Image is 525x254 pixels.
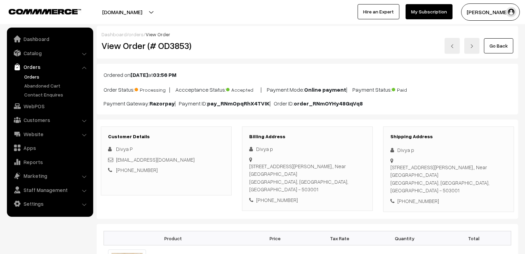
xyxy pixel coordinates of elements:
a: Dashboard [9,33,91,45]
p: Payment Gateway: | Payment ID: | Order ID: [104,99,511,108]
b: Razorpay [149,100,175,107]
a: Abandoned Cart [22,82,91,89]
div: [STREET_ADDRESS][PERSON_NAME],, Near [GEOGRAPHIC_DATA] [GEOGRAPHIC_DATA], [GEOGRAPHIC_DATA], [GEO... [249,162,366,193]
a: Marketing [9,170,91,182]
a: Customers [9,114,91,126]
b: order_RNmOYHy48GqVq8 [294,100,363,107]
div: Divya p [249,145,366,153]
a: Contact Enquires [22,91,91,98]
a: COMMMERCE [9,7,69,15]
button: [PERSON_NAME] C [461,3,520,21]
a: Dashboard [101,31,127,37]
th: Total [437,231,511,245]
b: Online payment [304,86,346,93]
a: Reports [9,156,91,168]
a: orders [128,31,144,37]
h3: Shipping Address [390,134,507,140]
h3: Billing Address [249,134,366,140]
div: [PHONE_NUMBER] [249,196,366,204]
img: right-arrow.png [470,44,474,48]
span: Processing [135,84,169,93]
div: Divya p [390,146,507,154]
b: [DATE] [130,71,148,78]
th: Tax Rate [307,231,372,245]
a: Go Back [484,38,513,53]
span: View Order [146,31,170,37]
div: / / [101,31,513,38]
span: Accepted [226,84,261,93]
a: Orders [9,61,91,73]
p: Ordered on at [104,71,511,79]
a: Staff Management [9,184,91,196]
a: [EMAIL_ADDRESS][DOMAIN_NAME] [116,156,195,163]
h2: View Order (# OD3853) [101,40,232,51]
span: Divya P [116,146,133,152]
img: left-arrow.png [450,44,454,48]
a: Apps [9,142,91,154]
h3: Customer Details [108,134,224,140]
p: Order Status: | Accceptance Status: | Payment Mode: | Payment Status: [104,84,511,94]
th: Product [104,231,243,245]
a: Settings [9,197,91,210]
a: WebPOS [9,100,91,112]
a: Website [9,128,91,140]
a: [PHONE_NUMBER] [116,167,158,173]
th: Quantity [372,231,437,245]
a: My Subscription [406,4,453,19]
a: Catalog [9,47,91,59]
button: [DOMAIN_NAME] [78,3,166,21]
div: [PHONE_NUMBER] [390,197,507,205]
a: Hire an Expert [358,4,399,19]
a: Orders [22,73,91,80]
b: pay_RNmOpqRhX4TVIK [207,100,270,107]
img: user [506,7,516,17]
th: Price [243,231,308,245]
span: Paid [392,84,426,93]
b: 03:56 PM [153,71,176,78]
img: COMMMERCE [9,9,81,14]
div: [STREET_ADDRESS][PERSON_NAME],, Near [GEOGRAPHIC_DATA] [GEOGRAPHIC_DATA], [GEOGRAPHIC_DATA], [GEO... [390,163,507,194]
